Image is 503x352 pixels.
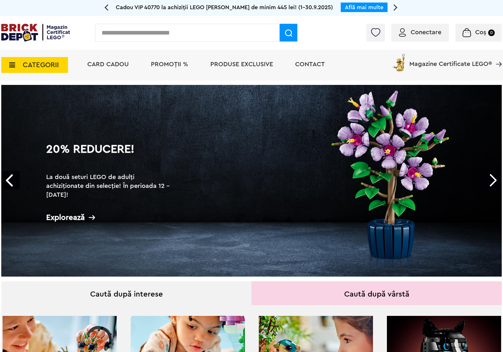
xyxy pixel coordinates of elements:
a: Prev [1,171,20,189]
div: Caută după interese [1,281,251,305]
span: Cadou VIP 40770 la achiziții LEGO [PERSON_NAME] de minim 445 lei! (1-30.9.2025) [116,4,333,10]
span: Magazine Certificate LEGO® [409,53,492,67]
a: Magazine Certificate LEGO® [492,53,502,59]
span: Conectare [411,29,441,35]
a: Contact [295,61,325,67]
span: Coș [475,29,486,35]
a: Next [483,171,502,189]
div: Caută după vârstă [251,281,502,305]
a: Conectare [399,29,441,35]
h2: La două seturi LEGO de adulți achiziționate din selecție! În perioada 12 - [DATE]! [46,173,173,199]
a: Produse exclusive [210,61,273,67]
a: 20% Reducere!La două seturi LEGO de adulți achiziționate din selecție! În perioada 12 - [DATE]!Ex... [1,85,502,277]
small: 0 [488,29,495,36]
a: PROMOȚII % [151,61,188,67]
div: Explorează [46,214,173,221]
h1: 20% Reducere! [46,144,173,166]
span: CATEGORII [23,61,59,68]
a: Află mai multe [345,4,383,10]
a: Card Cadou [87,61,129,67]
